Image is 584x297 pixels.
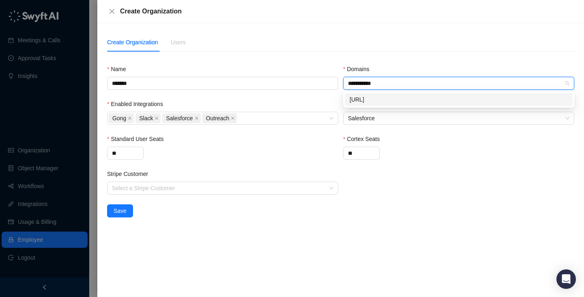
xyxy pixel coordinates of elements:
[120,7,574,16] div: Create Organization
[107,147,143,159] input: Standard User Seats
[107,7,117,16] button: Close
[238,115,240,121] input: Enabled Integrations
[348,112,569,124] span: Salesforce
[343,134,385,143] label: Cortex Seats
[112,182,328,194] input: Stripe Customer
[139,114,153,123] span: Slack
[344,147,379,159] input: Cortex Seats
[107,65,132,74] label: Name
[348,80,376,87] input: Domains
[107,38,158,47] div: Create Organization
[155,116,159,120] span: close
[343,65,375,74] label: Domains
[171,38,186,47] div: Users
[162,113,200,123] span: Salesforce
[112,114,126,123] span: Gong
[350,95,568,104] div: [URL]
[128,116,132,120] span: close
[195,116,199,120] span: close
[206,114,230,123] span: Outreach
[166,114,193,123] span: Salesforce
[202,113,237,123] span: Outreach
[107,169,154,178] label: Stripe Customer
[107,204,133,217] button: Save
[345,93,573,106] div: thelevel.ai
[109,8,115,15] span: close
[556,269,576,289] div: Open Intercom Messenger
[231,116,235,120] span: close
[114,206,127,215] span: Save
[135,113,161,123] span: Slack
[107,77,338,90] input: Name
[109,113,134,123] span: Gong
[107,100,169,108] label: Enabled Integrations
[107,134,169,143] label: Standard User Seats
